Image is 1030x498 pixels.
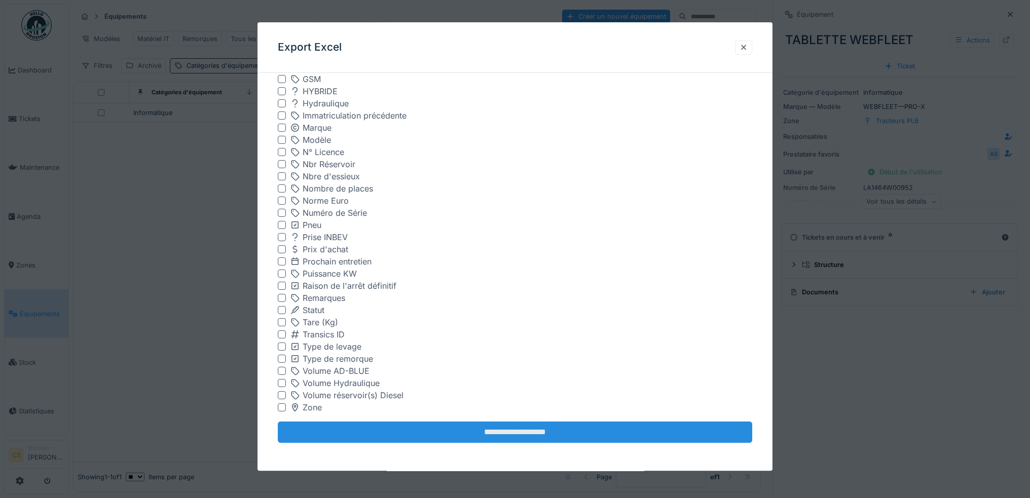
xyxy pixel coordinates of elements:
div: Modèle [290,134,331,146]
div: Statut [290,304,324,317]
div: Puissance KW [290,268,357,280]
div: Prochain entretien [290,256,372,268]
div: Volume Hydraulique [290,377,380,390]
div: Nombre de places [290,183,373,195]
div: Type de remorque [290,353,373,365]
div: Zone [290,402,322,414]
div: Transics ID [290,329,345,341]
div: HYBRIDE [290,86,338,98]
div: Volume réservoir(s) Diesel [290,390,403,402]
div: Immatriculation précédente [290,110,407,122]
h3: Export Excel [278,41,342,54]
div: Numéro de Série [290,207,367,219]
div: Nbre d'essieux [290,171,360,183]
div: Norme Euro [290,195,349,207]
div: Marque [290,122,332,134]
div: Nbr Réservoir [290,159,355,171]
div: Raison de l'arrêt définitif [290,280,396,292]
div: Prise INBEV [290,232,348,244]
div: Tare (Kg) [290,317,338,329]
div: Pneu [290,219,321,232]
div: Remarques [290,292,345,304]
div: Type de levage [290,341,361,353]
div: GSM [290,73,321,86]
div: Hydraulique [290,98,349,110]
div: Prix d'achat [290,244,348,256]
div: N° Licence [290,146,344,159]
div: Volume AD-BLUE [290,365,370,377]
